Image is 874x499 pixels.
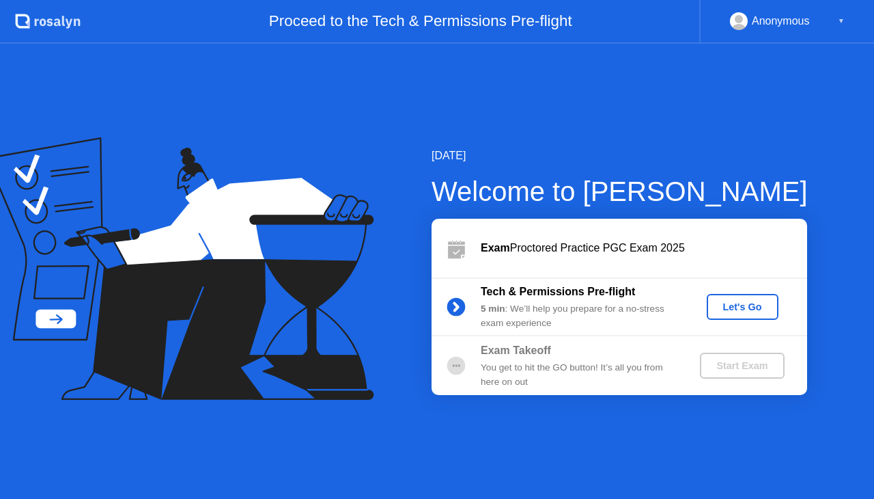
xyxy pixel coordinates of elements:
[705,360,778,371] div: Start Exam
[707,294,778,320] button: Let's Go
[481,345,551,356] b: Exam Takeoff
[432,171,808,212] div: Welcome to [PERSON_NAME]
[838,12,845,30] div: ▼
[481,240,807,256] div: Proctored Practice PGC Exam 2025
[432,148,808,164] div: [DATE]
[481,302,677,330] div: : We’ll help you prepare for a no-stress exam experience
[712,301,773,312] div: Let's Go
[700,353,784,379] button: Start Exam
[481,304,505,314] b: 5 min
[481,361,677,389] div: You get to hit the GO button! It’s all you from here on out
[752,12,810,30] div: Anonymous
[481,286,635,297] b: Tech & Permissions Pre-flight
[481,242,510,254] b: Exam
